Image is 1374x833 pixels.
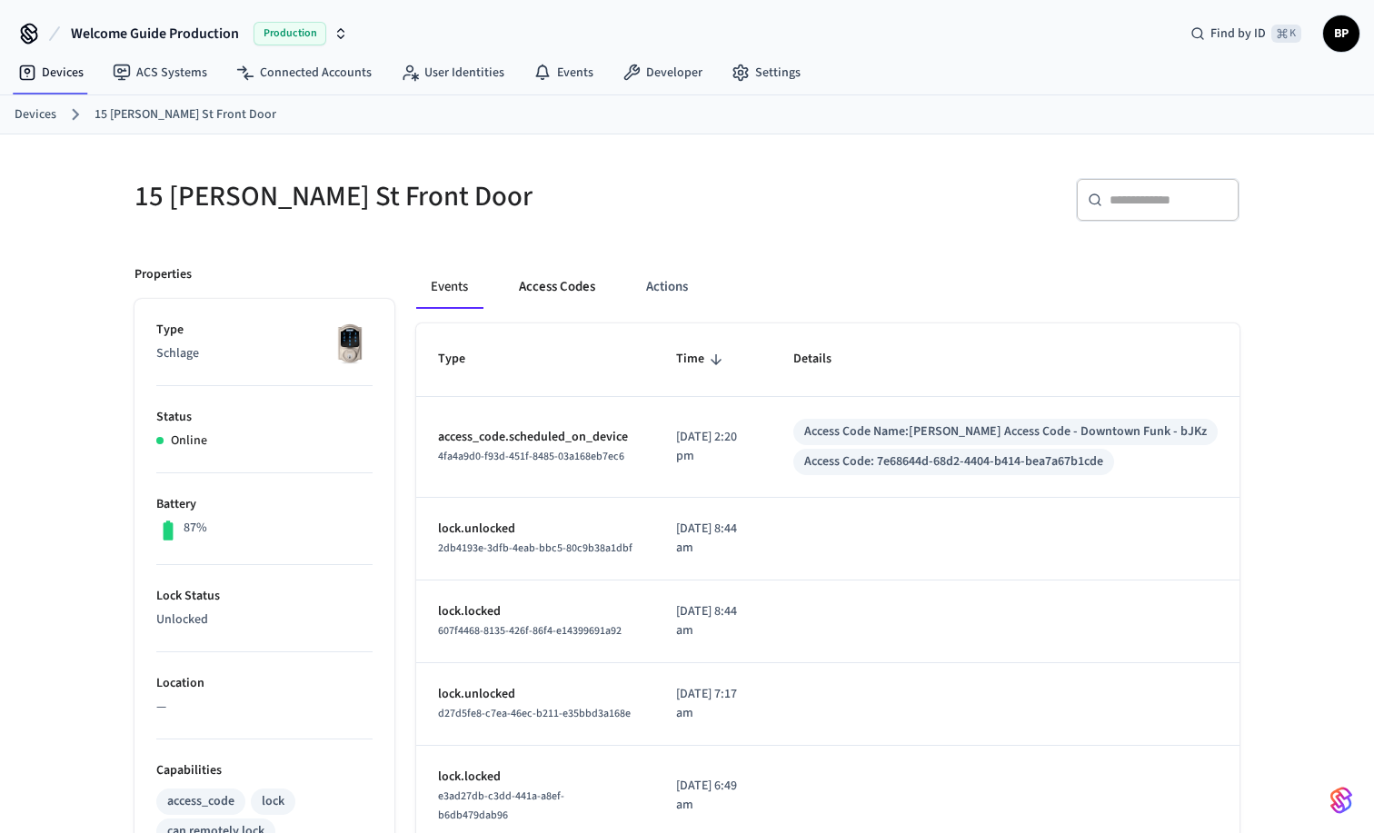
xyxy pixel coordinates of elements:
p: Properties [134,265,192,284]
button: Events [416,265,483,309]
a: Devices [4,56,98,89]
p: access_code.scheduled_on_device [438,428,632,447]
div: Access Code Name: [PERSON_NAME] Access Code - Downtown Funk - bJKz [804,422,1207,441]
span: Welcome Guide Production [71,23,239,45]
p: — [156,698,373,717]
p: Unlocked [156,610,373,630]
span: Time [676,345,728,373]
button: Actions [632,265,702,309]
p: Lock Status [156,587,373,606]
p: lock.unlocked [438,685,632,704]
p: [DATE] 2:20 pm [676,428,750,466]
a: Connected Accounts [222,56,386,89]
p: [DATE] 8:44 am [676,602,750,640]
p: Status [156,408,373,427]
p: lock.unlocked [438,520,632,539]
button: Access Codes [504,265,610,309]
p: [DATE] 8:44 am [676,520,750,558]
span: 4fa4a9d0-f93d-451f-8485-03a168eb7ec6 [438,449,624,464]
div: ant example [416,265,1240,309]
span: Details [793,345,855,373]
p: [DATE] 6:49 am [676,777,750,815]
p: Battery [156,495,373,514]
span: BP [1325,17,1358,50]
span: 607f4468-8135-426f-86f4-e14399691a92 [438,623,622,639]
a: Devices [15,105,56,124]
div: Access Code: 7e68644d-68d2-4404-b414-bea7a67b1cde [804,452,1103,471]
span: Type [438,345,489,373]
div: Find by ID⌘ K [1176,17,1316,50]
span: Find by ID [1210,25,1266,43]
p: [DATE] 7:17 am [676,685,750,723]
button: BP [1323,15,1359,52]
span: e3ad27db-c3dd-441a-a8ef-b6db479dab96 [438,788,564,823]
span: ⌘ K [1271,25,1301,43]
p: 87% [184,519,207,538]
p: Type [156,321,373,340]
img: SeamLogoGradient.69752ec5.svg [1330,786,1352,815]
div: lock [262,792,284,811]
a: Events [519,56,608,89]
p: Schlage [156,344,373,363]
span: Production [254,22,326,45]
a: ACS Systems [98,56,222,89]
span: d27d5fe8-c7ea-46ec-b211-e35bbd3a168e [438,706,631,721]
p: Capabilities [156,761,373,780]
a: 15 [PERSON_NAME] St Front Door [95,105,276,124]
p: lock.locked [438,768,632,787]
p: Online [171,431,207,451]
div: access_code [167,792,234,811]
a: Developer [608,56,717,89]
span: 2db4193e-3dfb-4eab-bbc5-80c9b38a1dbf [438,540,632,556]
a: Settings [717,56,815,89]
p: Location [156,674,373,693]
h5: 15 [PERSON_NAME] St Front Door [134,178,676,215]
img: Schlage Sense Smart Deadbolt with Camelot Trim, Front [327,321,373,366]
a: User Identities [386,56,519,89]
p: lock.locked [438,602,632,621]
